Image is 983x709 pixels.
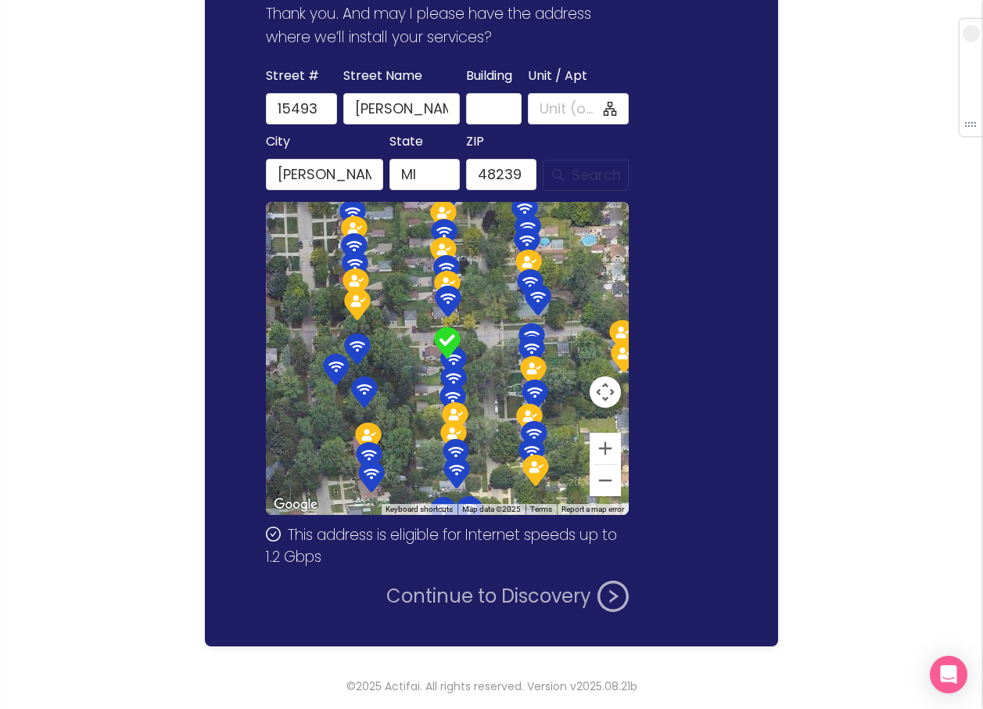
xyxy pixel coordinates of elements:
[266,65,319,87] span: Street #
[590,433,621,464] button: Zoom in
[266,2,635,49] p: Thank you. And may I please have the address where we’ll install your services?
[266,93,336,124] input: 15493
[528,65,587,87] span: Unit / Apt
[270,495,321,515] a: Open this area in Google Maps (opens a new window)
[466,159,536,190] input: 48239
[466,65,512,87] span: Building
[386,504,453,515] button: Keyboard shortcuts
[266,524,616,567] span: This address is eligible for Internet speeds up to 1.2 Gbps
[389,131,423,153] span: State
[930,656,967,693] div: Open Intercom Messenger
[530,505,552,513] a: Terms (opens in new tab)
[561,505,624,513] a: Report a map error
[266,527,281,542] span: check-circle
[543,160,629,191] button: Search
[603,102,617,116] span: apartment
[540,98,601,120] input: Unit (optional)
[462,505,521,513] span: Map data ©2025
[590,376,621,408] button: Map camera controls
[343,93,460,124] input: Gaylord
[386,581,629,612] button: Continue to Discovery
[590,465,621,496] button: Zoom out
[343,65,422,87] span: Street Name
[389,159,460,190] input: MI
[266,131,290,153] span: City
[270,495,321,515] img: Google
[466,131,484,153] span: ZIP
[266,159,382,190] input: Redford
